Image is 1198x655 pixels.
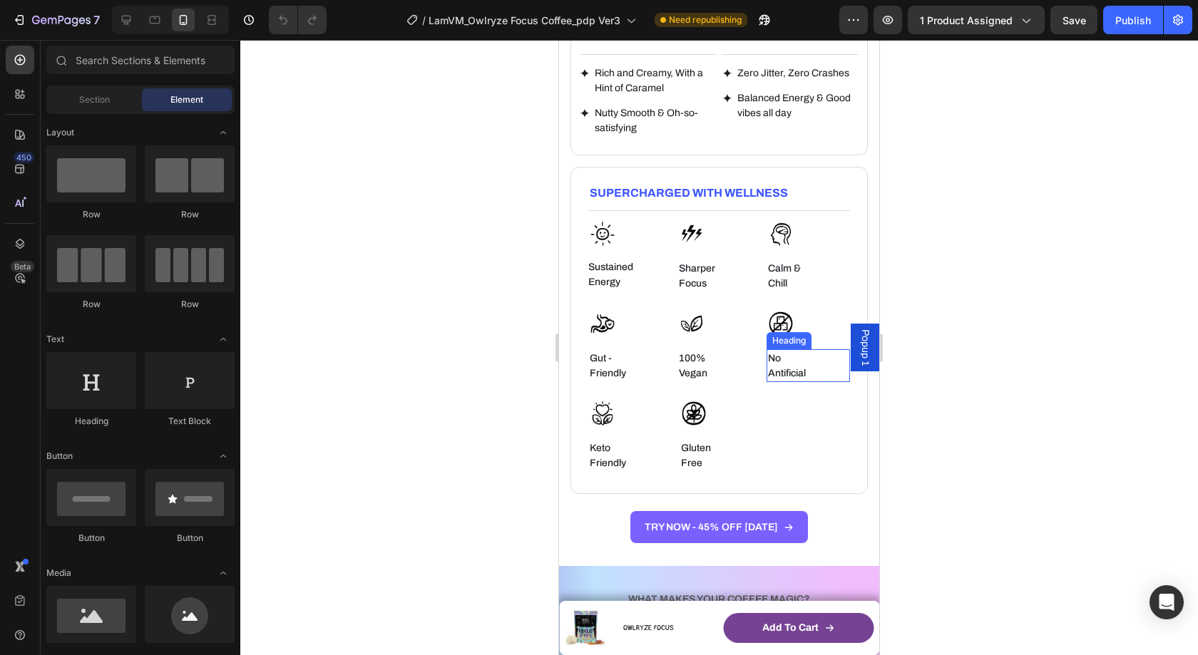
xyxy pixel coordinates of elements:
span: Toggle open [212,445,235,468]
button: 1 product assigned [908,6,1045,34]
button: Save [1050,6,1097,34]
div: Text Block [145,415,235,428]
span: Section [79,93,110,106]
span: Toggle open [212,562,235,584]
button: Publish [1103,6,1163,34]
div: Button [145,532,235,545]
div: 450 [14,152,34,163]
div: Row [145,298,235,311]
button: 7 [6,6,106,34]
span: Toggle open [212,328,235,351]
span: / [422,13,426,28]
div: Undo/Redo [269,6,327,34]
span: 1 product assigned [920,13,1013,28]
p: 7 [93,11,100,29]
div: Button [46,532,136,545]
span: Media [46,567,71,579]
div: Open Intercom Messenger [1150,585,1184,619]
span: Save [1063,14,1086,26]
div: Row [46,298,136,311]
span: LamVM_Owlryze Focus Coffee_pdp Ver3 [429,13,620,28]
span: Button [46,450,73,463]
div: Publish [1115,13,1151,28]
span: Need republishing [669,14,742,26]
div: Row [46,208,136,221]
div: Beta [11,261,34,272]
div: Heading [46,415,136,428]
span: Text [46,333,64,346]
input: Search Sections & Elements [46,46,235,74]
span: Toggle open [212,121,235,144]
span: Element [170,93,203,106]
div: Row [145,208,235,221]
span: Layout [46,126,74,139]
iframe: Design area [559,40,879,655]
